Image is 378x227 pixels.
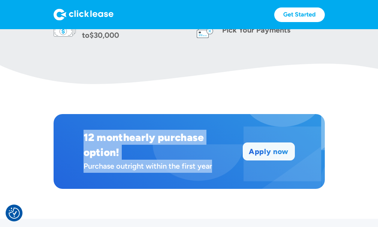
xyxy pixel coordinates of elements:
h1: 12 month [84,131,130,144]
button: Consent Preferences [9,208,20,219]
a: Apply now [243,143,294,160]
div: $30,000 [90,31,119,40]
div: Purchase outright within the first year [84,160,234,173]
img: money icon [54,19,76,41]
img: Logo [54,9,114,21]
a: Get Started [274,7,325,22]
h1: early purchase option! [84,131,204,159]
img: card icon [194,19,216,41]
div: Pick Your Payments [222,25,290,35]
img: Revisit consent button [9,208,20,219]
